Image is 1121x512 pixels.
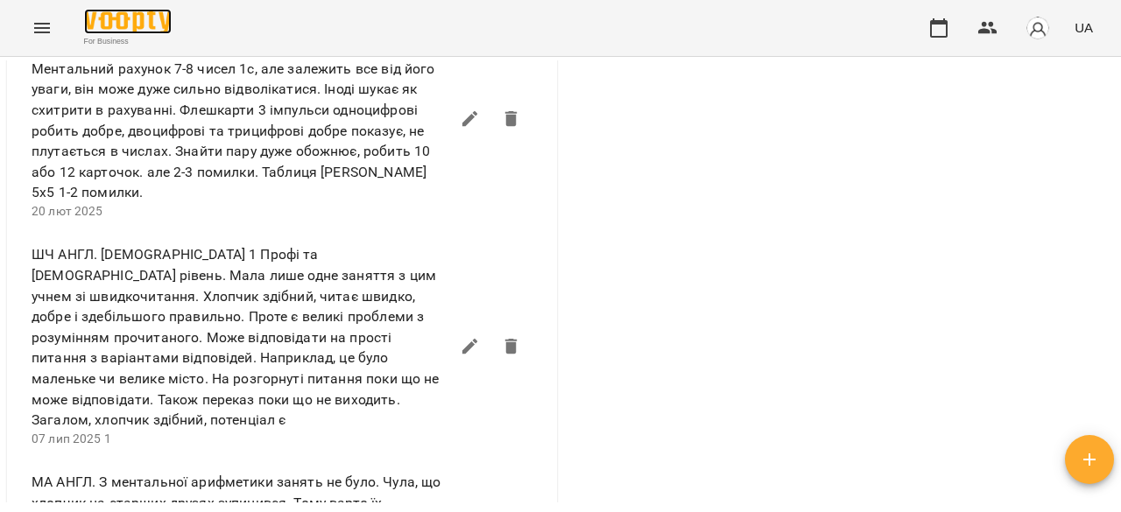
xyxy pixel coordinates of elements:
button: Menu [21,7,63,49]
img: Voopty Logo [84,9,172,34]
img: avatar_s.png [1026,16,1050,40]
span: 07 лип 2025 1 [32,431,111,445]
span: 20 лют 2025 [32,204,103,218]
span: For Business [84,36,172,47]
span: UA [1075,18,1093,37]
span: МА ПР урок 12. Добре працює з абакусом, швидко рахує приклади на ньому. Добре вмиконує всі інші в... [32,18,449,203]
span: ШЧ АНГЛ. [DEMOGRAPHIC_DATA] 1 Профі та [DEMOGRAPHIC_DATA] рівень. Мала лише одне заняття з цим уч... [32,244,449,430]
button: UA [1068,11,1100,44]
